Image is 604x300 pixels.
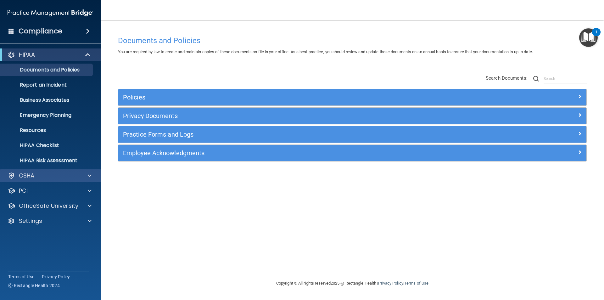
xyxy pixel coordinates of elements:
[118,37,587,45] h4: Documents and Policies
[123,92,582,102] a: Policies
[123,131,465,138] h5: Practice Forms and Logs
[8,7,93,19] img: PMB logo
[123,112,465,119] h5: Privacy Documents
[579,28,598,47] button: Open Resource Center, 1 new notification
[533,76,539,82] img: ic-search.3b580494.png
[123,148,582,158] a: Employee Acknowledgments
[4,142,90,149] p: HIPAA Checklist
[19,202,78,210] p: OfficeSafe University
[123,129,582,139] a: Practice Forms and Logs
[544,74,587,83] input: Search
[8,282,60,289] span: Ⓒ Rectangle Health 2024
[8,202,92,210] a: OfficeSafe University
[404,281,428,286] a: Terms of Use
[118,49,533,54] span: You are required by law to create and maintain copies of these documents on file in your office. ...
[495,255,596,280] iframe: Drift Widget Chat Controller
[4,82,90,88] p: Report an Incident
[8,172,92,179] a: OSHA
[19,187,28,195] p: PCI
[4,67,90,73] p: Documents and Policies
[19,51,35,59] p: HIPAA
[19,27,62,36] h4: Compliance
[8,217,92,225] a: Settings
[8,51,91,59] a: HIPAA
[4,157,90,164] p: HIPAA Risk Assessment
[4,112,90,118] p: Emergency Planning
[238,273,467,293] div: Copyright © All rights reserved 2025 @ Rectangle Health | |
[595,32,597,40] div: 1
[8,187,92,195] a: PCI
[42,274,70,280] a: Privacy Policy
[19,172,35,179] p: OSHA
[486,75,528,81] span: Search Documents:
[4,127,90,133] p: Resources
[8,274,34,280] a: Terms of Use
[123,150,465,156] h5: Employee Acknowledgments
[123,111,582,121] a: Privacy Documents
[4,97,90,103] p: Business Associates
[378,281,403,286] a: Privacy Policy
[19,217,42,225] p: Settings
[123,94,465,101] h5: Policies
